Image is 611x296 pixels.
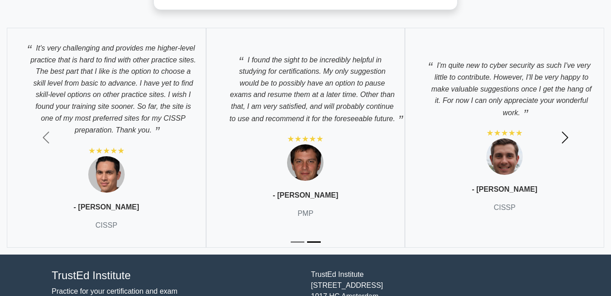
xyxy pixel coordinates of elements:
p: I found the sight to be incredibly helpful in studying for certifications. My only suggestion wou... [216,49,396,125]
p: - [PERSON_NAME] [74,202,139,213]
p: - [PERSON_NAME] [472,184,537,195]
p: It's very challenging and provides me higher-level practice that is hard to find with other pract... [16,37,197,136]
img: Testimonial 2 [287,144,323,181]
div: ★★★★★ [88,145,125,156]
button: Slide 2 [307,237,321,247]
img: Testimonial 1 [88,156,125,193]
img: Testimonial 3 [486,138,523,175]
p: PMP [298,208,313,219]
button: Slide 1 [291,237,304,247]
div: ★★★★★ [287,133,323,144]
a: Practice for your certification and exam [52,287,178,295]
p: CISSP [494,202,515,213]
p: - [PERSON_NAME] [273,190,338,201]
div: ★★★★★ [486,128,523,138]
p: CISSP [96,220,117,231]
h4: TrustEd Institute [52,269,300,282]
p: I'm quite new to cyber security as such I've very little to contribute. However, I'll be very hap... [414,55,595,118]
